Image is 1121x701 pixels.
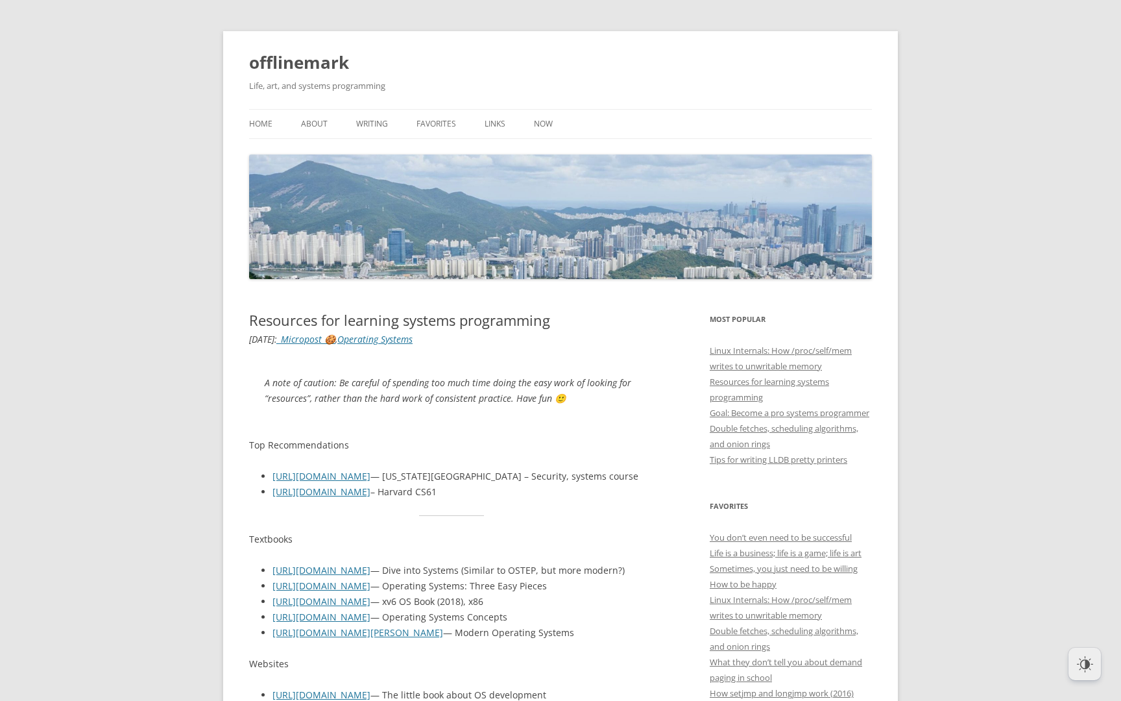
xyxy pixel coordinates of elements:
[337,333,413,345] a: Operating Systems
[710,312,872,327] h3: Most Popular
[272,578,655,594] li: — Operating Systems: Three Easy Pieces
[710,423,858,450] a: Double fetches, scheduling algorithms, and onion rings
[277,333,335,345] a: _Micropost 🍪
[272,626,443,639] a: [URL][DOMAIN_NAME][PERSON_NAME]
[534,110,553,138] a: Now
[272,484,655,500] li: – Harvard CS61
[710,563,858,574] a: Sometimes, you just need to be willing
[249,312,655,328] h1: Resources for learning systems programming
[249,532,655,547] p: Textbooks
[249,333,413,345] i: : ,
[710,594,852,621] a: Linux Internals: How /proc/self/mem writes to unwritable memory
[249,656,655,672] p: Websites
[272,580,370,592] a: [URL][DOMAIN_NAME]
[301,110,328,138] a: About
[710,498,872,514] h3: Favorites
[249,47,349,78] a: offlinemark
[272,486,370,498] a: [URL][DOMAIN_NAME]
[710,547,862,559] a: Life is a business; life is a game; life is art
[710,376,829,403] a: Resources for learning systems programming
[272,595,370,608] a: [URL][DOMAIN_NAME]
[356,110,388,138] a: Writing
[710,687,854,699] a: How setjmp and longjmp work (2016)
[272,689,370,701] a: [URL][DOMAIN_NAME]
[249,154,872,278] img: offlinemark
[249,78,872,93] h2: Life, art, and systems programming
[272,594,655,609] li: — xv6 OS Book (2018), x86
[710,578,777,590] a: How to be happy
[265,375,639,406] p: A note of caution: Be careful of spending too much time doing the easy work of looking for “resou...
[272,469,655,484] li: — [US_STATE][GEOGRAPHIC_DATA] – Security, systems course
[710,345,852,372] a: Linux Internals: How /proc/self/mem writes to unwritable memory
[249,333,274,345] time: [DATE]
[485,110,505,138] a: Links
[272,470,370,482] a: [URL][DOMAIN_NAME]
[249,437,655,453] p: Top Recommendations
[272,563,655,578] li: — Dive into Systems (Similar to OSTEP, but more modern?)
[272,611,370,623] a: [URL][DOMAIN_NAME]
[710,407,869,419] a: Goal: Become a pro systems programmer
[710,625,858,652] a: Double fetches, scheduling algorithms, and onion rings
[272,564,370,576] a: [URL][DOMAIN_NAME]
[249,110,272,138] a: Home
[710,454,847,465] a: Tips for writing LLDB pretty printers
[272,609,655,625] li: — Operating Systems Concepts
[710,532,852,543] a: You don’t even need to be successful
[710,656,862,683] a: What they don’t tell you about demand paging in school
[272,625,655,641] li: — Modern Operating Systems
[416,110,456,138] a: Favorites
